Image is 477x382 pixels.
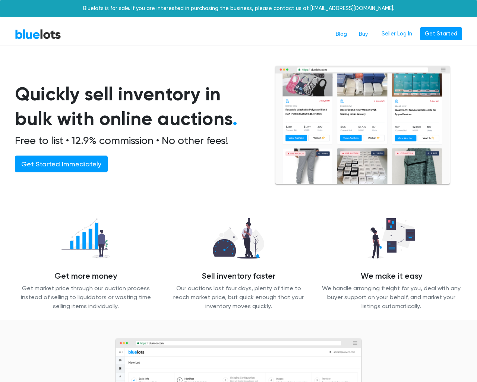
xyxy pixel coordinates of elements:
[55,214,116,263] img: recover_more-49f15717009a7689fa30a53869d6e2571c06f7df1acb54a68b0676dd95821868.png
[15,272,157,281] h4: Get more money
[320,272,462,281] h4: We make it easy
[15,134,256,147] h2: Free to list • 12.9% commission • No other fees!
[15,82,256,131] h1: Quickly sell inventory in bulk with online auctions
[168,272,309,281] h4: Sell inventory faster
[330,27,353,41] a: Blog
[207,214,271,263] img: sell_faster-bd2504629311caa3513348c509a54ef7601065d855a39eafb26c6393f8aa8a46.png
[15,156,108,172] a: Get Started Immediately
[15,284,157,311] p: Get market price through our auction process instead of selling to liquidators or wasting time se...
[233,107,237,130] span: .
[15,29,61,40] a: BlueLots
[377,27,417,41] a: Seller Log In
[353,27,374,41] a: Buy
[420,27,462,41] a: Get Started
[361,214,421,263] img: we_manage-77d26b14627abc54d025a00e9d5ddefd645ea4957b3cc0d2b85b0966dac19dae.png
[274,65,451,186] img: browserlots-effe8949e13f0ae0d7b59c7c387d2f9fb811154c3999f57e71a08a1b8b46c466.png
[320,284,462,311] p: We handle arranging freight for you, deal with any buyer support on your behalf, and market your ...
[168,284,309,311] p: Our auctions last four days, plenty of time to reach market price, but quick enough that your inv...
